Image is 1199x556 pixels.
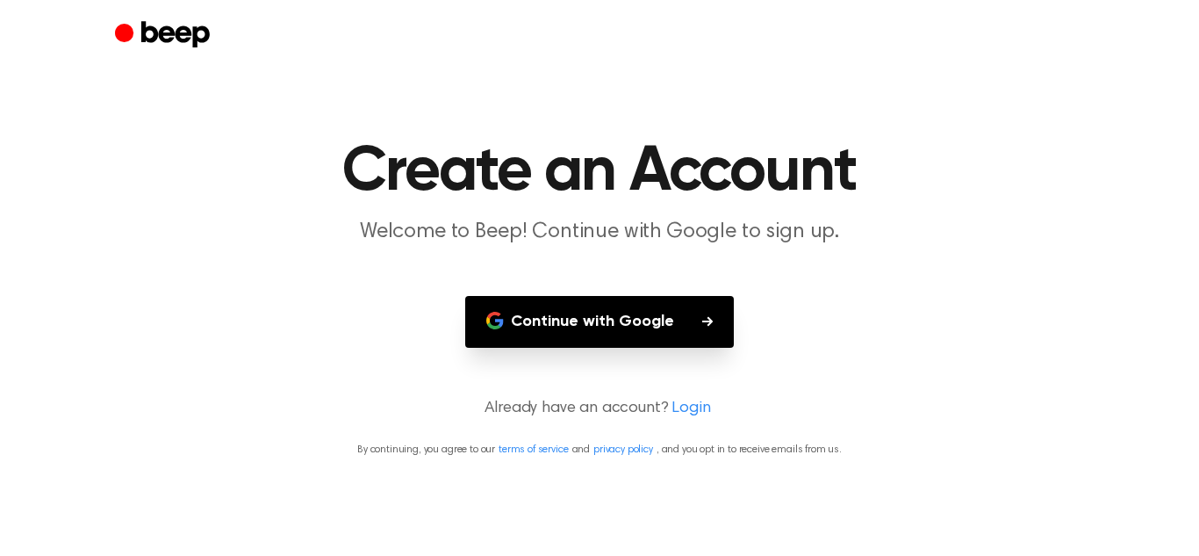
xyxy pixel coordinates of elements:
[262,218,937,247] p: Welcome to Beep! Continue with Google to sign up.
[593,444,653,455] a: privacy policy
[21,442,1178,458] p: By continuing, you agree to our and , and you opt in to receive emails from us.
[150,141,1049,204] h1: Create an Account
[21,397,1178,421] p: Already have an account?
[465,296,734,348] button: Continue with Google
[499,444,568,455] a: terms of service
[115,18,214,53] a: Beep
[671,397,710,421] a: Login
